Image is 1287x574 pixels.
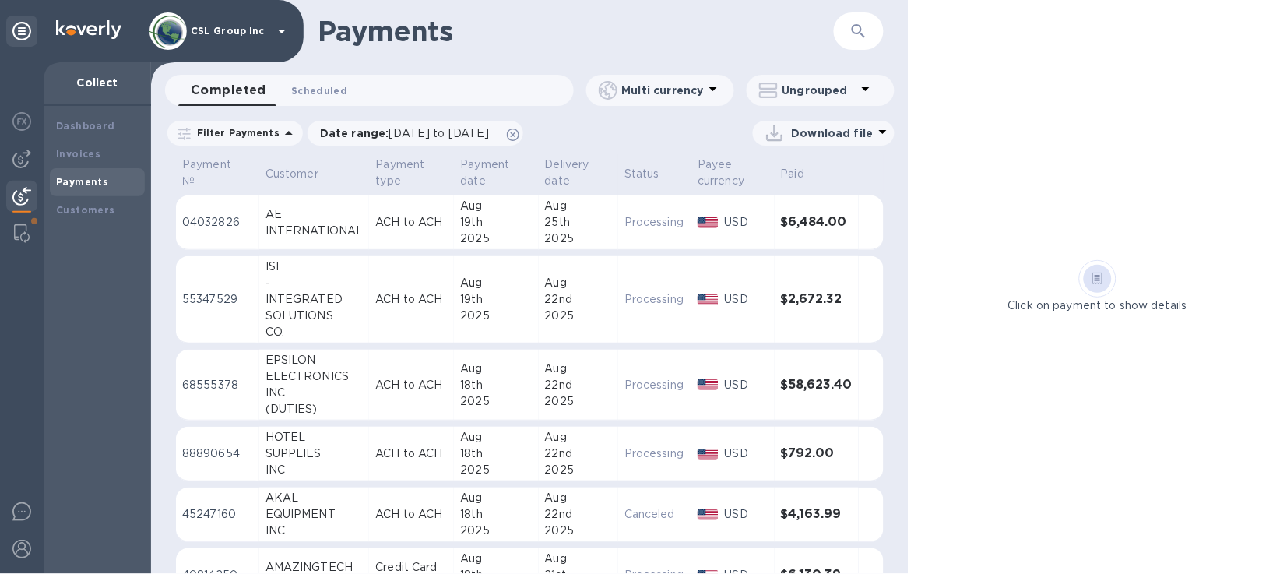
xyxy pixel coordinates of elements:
div: Date range:[DATE] to [DATE] [308,121,523,146]
div: 22nd [545,445,612,462]
p: Canceled [624,506,685,523]
div: Aug [460,198,532,214]
div: 2025 [545,231,612,247]
span: Completed [191,79,266,101]
p: 68555378 [182,377,253,393]
div: INC. [265,385,364,401]
p: Processing [624,291,685,308]
div: Aug [460,551,532,567]
span: [DATE] to [DATE] [389,127,490,139]
div: 2025 [545,308,612,324]
div: EPSILON [265,352,364,368]
h1: Payments [318,15,770,48]
div: EQUIPMENT [265,506,364,523]
div: CO. [265,324,364,340]
div: 18th [460,506,532,523]
div: Aug [545,429,612,445]
b: Dashboard [56,120,115,132]
p: Processing [624,377,685,393]
div: Aug [460,361,532,377]
p: Payment № [182,157,233,189]
div: ELECTRONICS [265,368,364,385]
p: Collect [56,75,139,90]
b: Payments [56,176,108,188]
div: 22nd [545,291,612,308]
p: Payment date [460,157,512,189]
span: Status [624,166,680,182]
div: Aug [545,490,612,506]
p: CSL Group Inc [191,26,269,37]
h3: $792.00 [781,446,853,461]
p: USD [725,445,768,462]
span: Customer [265,166,339,182]
div: 18th [460,377,532,393]
span: Delivery date [545,157,612,189]
p: ACH to ACH [375,291,448,308]
div: 18th [460,445,532,462]
h3: $4,163.99 [781,507,853,522]
div: Aug [460,490,532,506]
div: INC [265,462,364,478]
p: ACH to ACH [375,506,448,523]
div: SOLUTIONS [265,308,364,324]
span: Payment № [182,157,253,189]
div: 2025 [460,231,532,247]
div: Aug [545,198,612,214]
h3: $58,623.40 [781,378,853,393]
p: Processing [624,214,685,231]
p: 04032826 [182,214,253,231]
h3: $6,484.00 [781,215,853,230]
img: Foreign exchange [12,112,31,131]
p: Payment type [375,157,427,189]
p: Customer [265,166,318,182]
div: AKAL [265,490,364,506]
p: 55347529 [182,291,253,308]
img: USD [698,449,719,460]
p: ACH to ACH [375,445,448,462]
p: Processing [624,445,685,462]
p: 88890654 [182,445,253,462]
div: 2025 [460,393,532,410]
img: USD [698,294,719,305]
p: 45247160 [182,506,253,523]
p: Click on payment to show details [1008,298,1187,314]
p: USD [725,506,768,523]
span: Payment date [460,157,532,189]
span: Payee currency [698,157,768,189]
div: - [265,275,364,291]
div: Unpin categories [6,16,37,47]
div: 22nd [545,377,612,393]
p: Filter Payments [191,126,280,139]
img: USD [698,379,719,390]
div: 19th [460,214,532,231]
div: Aug [460,429,532,445]
p: USD [725,377,768,393]
div: Aug [460,275,532,291]
p: USD [725,214,768,231]
div: HOTEL [265,429,364,445]
div: INC. [265,523,364,539]
div: ISI [265,259,364,275]
p: Delivery date [545,157,592,189]
div: 2025 [545,523,612,539]
p: USD [725,291,768,308]
div: 25th [545,214,612,231]
p: Status [624,166,659,182]
div: 2025 [460,462,532,478]
img: USD [698,509,719,520]
div: Aug [545,361,612,377]
p: Payee currency [698,157,747,189]
div: Aug [545,275,612,291]
span: Payment type [375,157,448,189]
div: Aug [545,551,612,567]
div: SUPPLIES [265,445,364,462]
p: Date range : [320,125,498,141]
p: Download file [792,125,874,141]
div: 2025 [545,393,612,410]
div: AE [265,206,364,223]
p: Paid [781,166,805,182]
p: Ungrouped [782,83,856,98]
span: Scheduled [291,83,347,99]
div: INTERNATIONAL [265,223,364,239]
div: 22nd [545,506,612,523]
